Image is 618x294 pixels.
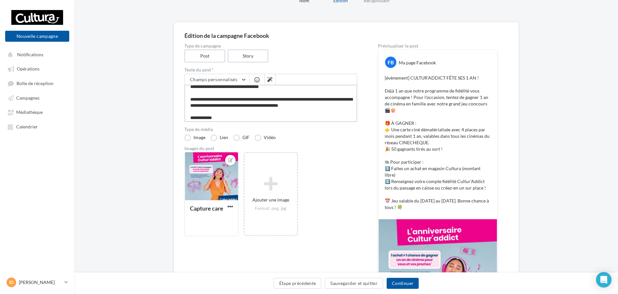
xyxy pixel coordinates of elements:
[16,110,43,115] span: Médiathèque
[17,66,39,72] span: Opérations
[17,52,43,57] span: Notifications
[4,77,71,89] a: Boîte de réception
[378,44,498,48] div: Prévisualiser le post
[17,81,53,86] span: Boîte de réception
[19,279,62,286] p: [PERSON_NAME]
[16,124,38,129] span: Calendrier
[385,75,491,211] p: [évènement] CULTUR’ADDICT FÊTE SES 1 AN ! Déjà 1 an que notre programme de fidélité vous accompag...
[184,127,357,132] label: Type de média
[4,121,71,132] a: Calendrier
[184,68,357,72] label: Texte du post *
[228,49,269,62] label: Story
[387,278,419,289] button: Continuer
[385,57,396,68] div: FB
[184,49,225,62] label: Post
[255,135,276,141] label: Vidéo
[4,92,71,103] a: Campagnes
[185,74,249,85] button: Champs personnalisés
[325,278,383,289] button: Sauvegarder et quitter
[190,205,223,212] div: Capture care
[399,60,436,66] div: Ma page Facebook
[16,95,39,101] span: Campagnes
[211,135,228,141] label: Lien
[184,146,357,151] div: Images du post
[9,279,14,286] span: ID
[190,77,237,82] span: Champs personnalisés
[233,135,249,141] label: GIF
[596,272,612,288] div: Open Intercom Messenger
[4,63,71,74] a: Opérations
[184,44,357,48] label: Type de campagne
[4,49,68,60] button: Notifications
[184,33,508,38] div: Édition de la campagne Facebook
[4,106,71,118] a: Médiathèque
[5,31,69,42] button: Nouvelle campagne
[5,276,69,289] a: ID [PERSON_NAME]
[274,278,322,289] button: Étape précédente
[184,135,205,141] label: Image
